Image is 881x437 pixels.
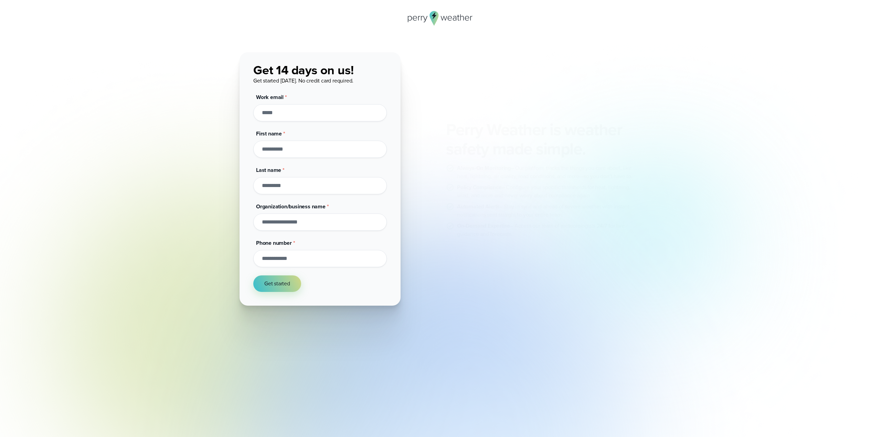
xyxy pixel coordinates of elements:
[253,61,353,79] span: Get 14 days on us!
[253,275,301,292] button: Get started
[256,203,326,210] span: Organization/business name
[253,77,353,85] span: Get started [DATE]. No credit card required.
[256,93,284,101] span: Work email
[264,280,290,288] span: Get started
[256,166,281,174] span: Last name
[256,239,292,247] span: Phone number
[256,130,282,138] span: First name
